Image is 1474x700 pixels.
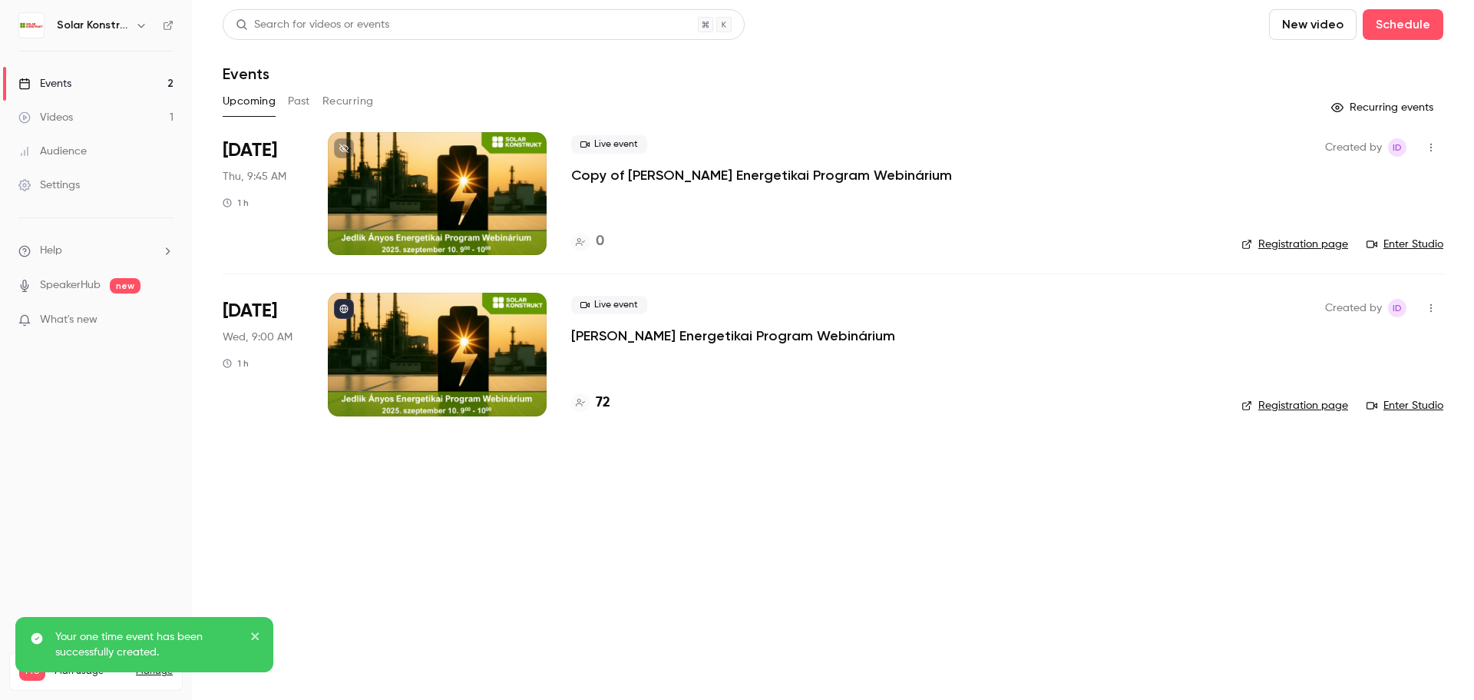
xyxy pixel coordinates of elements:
[1388,138,1406,157] span: Istvan Dobo
[571,327,895,345] a: [PERSON_NAME] Energetikai Program Webinárium
[236,17,389,33] div: Search for videos or events
[223,169,286,184] span: Thu, 9:45 AM
[18,177,80,193] div: Settings
[57,18,129,33] h6: Solar Konstrukt Kft.
[223,299,277,323] span: [DATE]
[1367,398,1443,413] a: Enter Studio
[596,393,610,413] h4: 72
[571,296,647,314] span: Live event
[1241,237,1348,252] a: Registration page
[40,243,62,259] span: Help
[110,278,140,294] span: new
[223,138,277,163] span: [DATE]
[1393,138,1402,157] span: ID
[1367,237,1443,252] a: Enter Studio
[1324,95,1443,120] button: Recurring events
[40,277,101,294] a: SpeakerHub
[223,65,269,83] h1: Events
[18,76,71,91] div: Events
[571,166,952,184] a: Copy of [PERSON_NAME] Energetikai Program Webinárium
[40,312,97,328] span: What's new
[596,231,604,252] h4: 0
[1393,299,1402,317] span: ID
[18,144,87,159] div: Audience
[19,13,44,38] img: Solar Konstrukt Kft.
[223,293,303,416] div: Sep 10 Wed, 9:00 AM (Europe/Budapest)
[1325,299,1382,317] span: Created by
[223,89,276,114] button: Upcoming
[223,132,303,255] div: Sep 4 Thu, 9:45 AM (Europe/Budapest)
[1325,138,1382,157] span: Created by
[223,197,249,209] div: 1 h
[1388,299,1406,317] span: Istvan Dobo
[223,330,292,345] span: Wed, 9:00 AM
[223,357,249,370] div: 1 h
[571,231,604,252] a: 0
[18,110,73,125] div: Videos
[571,393,610,413] a: 72
[1363,9,1443,40] button: Schedule
[18,243,174,259] li: help-dropdown-opener
[1269,9,1357,40] button: New video
[250,629,261,648] button: close
[288,89,310,114] button: Past
[322,89,374,114] button: Recurring
[571,135,647,154] span: Live event
[1241,398,1348,413] a: Registration page
[55,629,240,660] p: Your one time event has been successfully created.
